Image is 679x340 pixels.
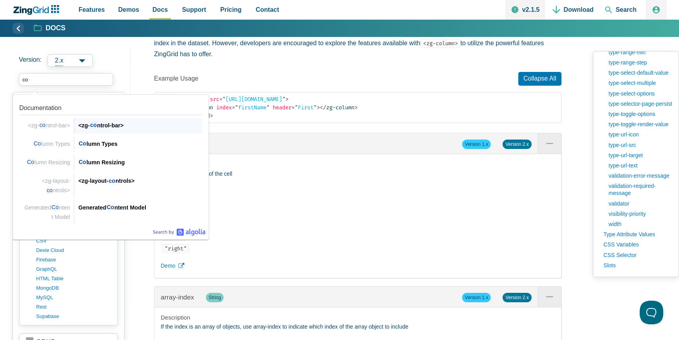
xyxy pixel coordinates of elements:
span: Co [78,158,86,166]
span: > [285,96,288,103]
span: Collapse All [518,72,562,86]
a: type-selector-page-persist [605,99,672,109]
h4: Description [161,160,555,168]
a: MySQL [36,293,111,302]
span: = [219,96,222,103]
a: dexie cloud [36,246,111,255]
h4: Description [161,314,555,322]
strong: Docs [46,25,66,32]
a: ZingChart Logo. Click to return to the homepage [13,5,63,15]
span: = [292,104,295,111]
div: lumn Resizing [78,158,202,167]
span: Co [27,158,35,166]
p: The tag is used to associate the columns of the grid to the values in a dataset. Attributes on th... [154,17,562,59]
a: CSS Selector [600,250,672,260]
a: Link to the result [16,98,206,134]
span: Co [51,204,59,211]
span: = [232,104,235,111]
a: Docs [34,24,66,33]
a: firebase [36,255,111,265]
div: Generated ntent Model [78,203,202,212]
a: type-range-min [605,47,672,57]
span: Version 1.x [462,293,491,302]
label: Versions [19,54,124,67]
a: visibility-priority [605,209,672,219]
span: </ [320,104,326,111]
span: Contact [256,4,279,15]
span: String [206,293,224,302]
span: Version 1.x [462,140,491,149]
div: Search by [153,228,206,236]
span: index [216,104,232,111]
a: validator [605,198,672,209]
span: " [314,104,317,111]
a: supabase [36,312,111,321]
span: <zg-layout- ntrols> [42,178,70,194]
a: HTML table [36,274,111,283]
span: Pricing [220,4,242,15]
span: Co [33,140,41,147]
a: array-index [161,294,194,301]
span: zg-column [320,104,354,111]
span: Demo [161,261,175,271]
span: Version 2.x [503,293,531,302]
a: CSV [36,236,111,246]
a: Link to the result [16,152,206,171]
span: " [295,104,298,111]
a: Link to the result [16,171,206,198]
span: > [354,104,358,111]
span: Docs [152,4,168,15]
a: type-select-default-value [605,68,672,78]
span: " [266,104,270,111]
span: lumn Types [33,140,70,147]
a: GraphQL [36,265,111,274]
span: > [317,104,320,111]
a: Link to the result [16,134,206,152]
span: " [282,96,285,103]
a: validation-required-message [605,181,672,198]
span: co [39,121,46,129]
input: search input [19,73,113,86]
span: header [273,104,292,111]
span: Version: [19,54,42,67]
a: Link to the result [16,197,206,224]
div: lumn Types [78,139,202,149]
code: <zg-column> [420,39,461,48]
a: width [605,219,672,229]
a: type-url-text [605,160,672,171]
span: Demos [118,4,139,15]
a: Type Attribute Values [600,229,672,239]
code: "right" [162,244,189,253]
span: co [90,121,97,129]
h4: Accepted Values [161,210,555,218]
span: firstName [232,104,270,111]
p: If the index is an array of objects, use array-index to indicate which index of the array object ... [161,322,555,332]
div: <zg-layout- ntrols> [78,176,202,186]
span: Co [106,204,115,211]
a: type-range-step [605,57,672,68]
span: " [235,104,238,111]
h4: Default Value [161,186,555,193]
span: co [108,177,116,185]
span: > [210,112,213,119]
a: MongoDB [36,283,111,293]
span: Co [78,140,86,147]
span: src [210,96,219,103]
a: type-url-icon [605,129,672,140]
a: type-select-options [605,88,672,99]
span: lumn Resizing [27,158,70,166]
a: type-url-target [605,150,672,160]
a: validation-error-message [605,171,672,181]
span: " [222,96,226,103]
iframe: Toggle Customer Support [640,301,663,324]
span: Features [79,4,105,15]
p: Example Usage [154,72,562,86]
span: Support [182,4,206,15]
a: CSS Variables [600,239,672,250]
span: First [292,104,317,111]
a: Demo [161,261,555,271]
a: type-url-src [605,140,672,150]
a: rest [36,302,111,312]
a: type-toggle-options [605,109,672,119]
